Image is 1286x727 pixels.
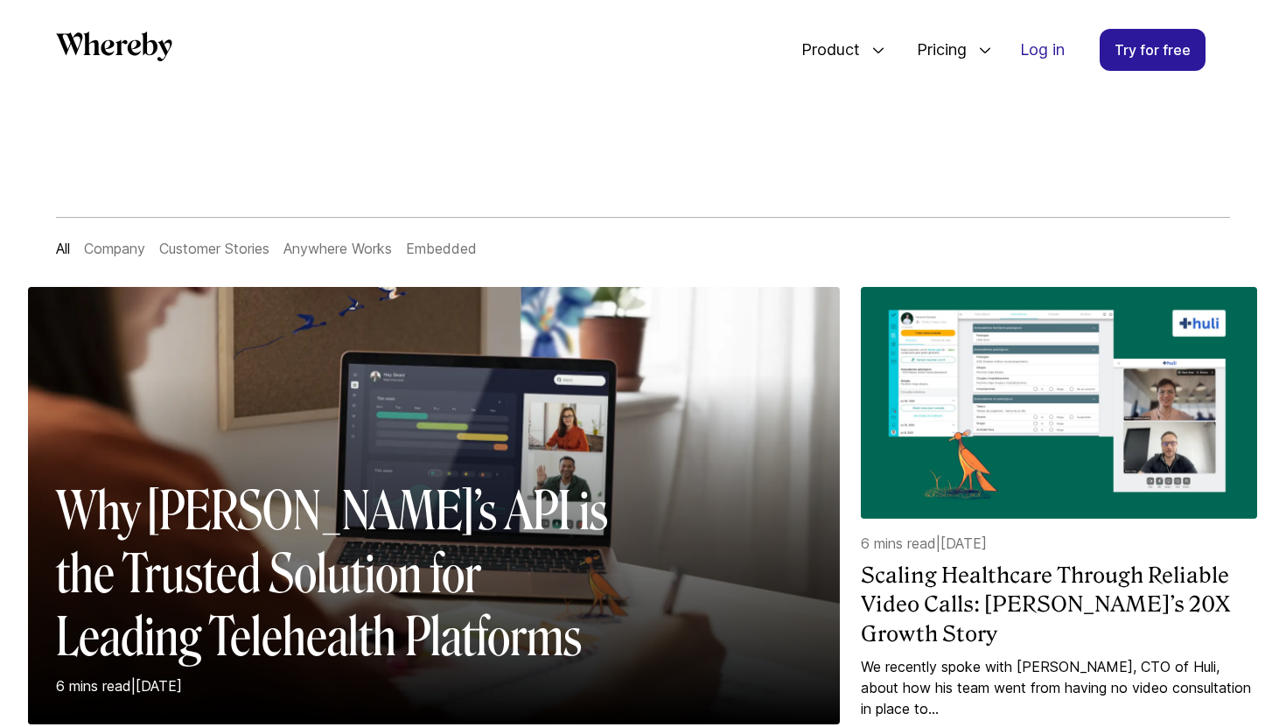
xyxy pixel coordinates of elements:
[406,240,477,257] a: Embedded
[1006,30,1079,70] a: Log in
[84,240,145,257] a: Company
[283,240,392,257] a: Anywhere Works
[899,21,971,79] span: Pricing
[56,479,625,668] h2: Why [PERSON_NAME]’s API is the Trusted Solution for Leading Telehealth Platforms
[1100,29,1206,71] a: Try for free
[159,240,269,257] a: Customer Stories
[56,675,625,696] p: 6 mins read | [DATE]
[861,656,1256,719] a: We recently spoke with [PERSON_NAME], CTO of Huli, about how his team went from having no video c...
[861,533,1256,554] p: 6 mins read | [DATE]
[56,240,70,257] a: All
[861,561,1256,649] a: Scaling Healthcare Through Reliable Video Calls: [PERSON_NAME]’s 20X Growth Story
[784,21,864,79] span: Product
[56,31,172,61] svg: Whereby
[56,31,172,67] a: Whereby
